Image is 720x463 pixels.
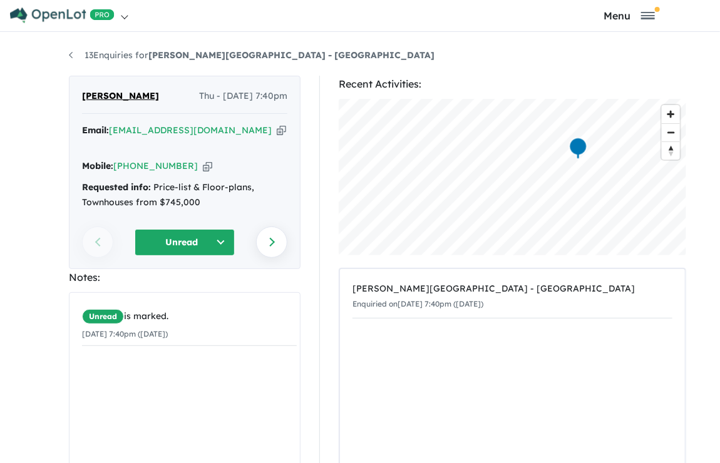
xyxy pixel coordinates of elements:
strong: Mobile: [82,160,113,171]
div: Recent Activities: [339,76,686,93]
button: Copy [203,160,212,173]
a: 13Enquiries for[PERSON_NAME][GEOGRAPHIC_DATA] - [GEOGRAPHIC_DATA] [69,49,435,61]
a: [PERSON_NAME][GEOGRAPHIC_DATA] - [GEOGRAPHIC_DATA]Enquiried on[DATE] 7:40pm ([DATE]) [352,275,672,318]
div: Notes: [69,269,301,286]
canvas: Map [339,99,686,255]
span: [PERSON_NAME] [82,89,159,104]
button: Zoom in [662,105,680,123]
strong: [PERSON_NAME][GEOGRAPHIC_DATA] - [GEOGRAPHIC_DATA] [148,49,435,61]
button: Toggle navigation [542,9,717,21]
strong: Requested info: [82,181,151,193]
a: [PHONE_NUMBER] [113,160,198,171]
small: [DATE] 7:40pm ([DATE]) [82,329,168,338]
small: Enquiried on [DATE] 7:40pm ([DATE]) [352,299,483,308]
span: Thu - [DATE] 7:40pm [199,89,287,104]
strong: Email: [82,125,109,136]
button: Copy [277,124,286,137]
a: [EMAIL_ADDRESS][DOMAIN_NAME] [109,125,272,136]
button: Reset bearing to north [662,141,680,160]
div: [PERSON_NAME][GEOGRAPHIC_DATA] - [GEOGRAPHIC_DATA] [352,282,672,297]
div: is marked. [82,309,297,324]
button: Unread [135,229,235,256]
div: Price-list & Floor-plans, Townhouses from $745,000 [82,180,287,210]
span: Unread [82,309,124,324]
button: Zoom out [662,123,680,141]
img: Openlot PRO Logo White [10,8,115,23]
div: Map marker [569,137,588,160]
nav: breadcrumb [69,48,651,63]
span: Zoom out [662,124,680,141]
